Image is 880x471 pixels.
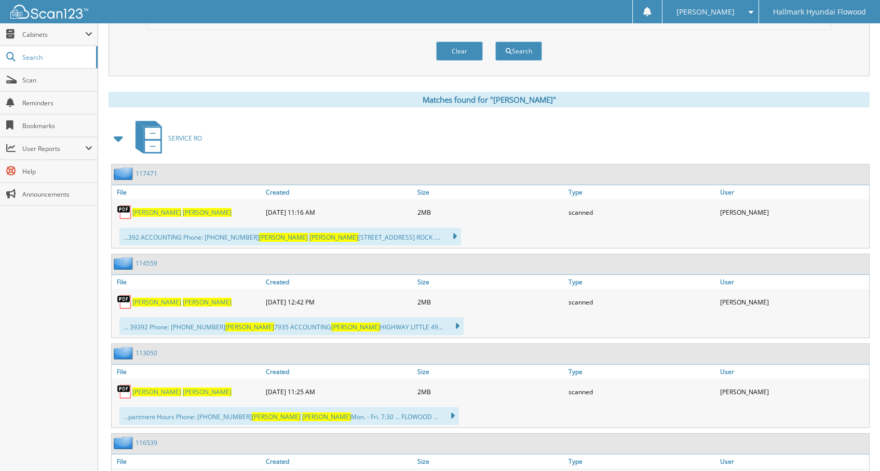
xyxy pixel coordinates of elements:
span: [PERSON_NAME] [302,412,351,421]
div: 2MB [415,381,566,402]
div: 2MB [415,202,566,223]
a: Created [263,185,415,199]
img: PDF.png [117,294,132,310]
button: Clear [436,41,483,61]
div: [DATE] 11:16 AM [263,202,415,223]
div: scanned [566,202,717,223]
div: Matches found for "[PERSON_NAME]" [109,92,870,107]
a: [PERSON_NAME] [PERSON_NAME] [132,298,232,307]
span: [PERSON_NAME] [183,298,232,307]
span: [PERSON_NAME] [331,323,380,331]
a: File [112,185,263,199]
div: ...392 ACCOUNTING Phone: [PHONE_NUMBER] [STREET_ADDRESS] ROCK .... [119,228,461,245]
span: [PERSON_NAME] [132,387,181,396]
a: User [717,275,869,289]
a: 117471 [136,169,157,178]
div: ... 39392 Phone: [PHONE_NUMBER] 7935 ACCOUNTING HIGHWAY LITTLE 49... [119,317,464,335]
a: File [112,365,263,379]
span: Bookmarks [22,121,92,130]
img: folder2.png [114,347,136,359]
span: [PERSON_NAME] [183,208,232,217]
a: 114559 [136,259,157,268]
span: [PERSON_NAME] [183,387,232,396]
a: File [112,454,263,468]
div: [PERSON_NAME] [717,381,869,402]
span: [PERSON_NAME] [259,233,308,242]
img: scan123-logo-white.svg [10,5,88,19]
span: Announcements [22,190,92,199]
a: Size [415,185,566,199]
span: [PERSON_NAME] [676,9,735,15]
img: folder2.png [114,436,136,449]
a: [PERSON_NAME] [PERSON_NAME] [132,208,232,217]
span: Hallmark Hyundai Flowood [773,9,866,15]
a: [PERSON_NAME] [PERSON_NAME] [132,387,232,396]
a: Type [566,365,717,379]
a: 116539 [136,438,157,447]
a: Created [263,365,415,379]
span: [PERSON_NAME] [252,412,301,421]
div: [PERSON_NAME] [717,292,869,312]
span: User Reports [22,144,85,153]
a: User [717,185,869,199]
span: Search [22,53,91,62]
a: File [112,275,263,289]
div: ...partment Hours Phone: [PHONE_NUMBER] Mon. - Fri. 7:30 ... FLOWOOD ... [119,407,459,425]
span: [PERSON_NAME] [225,323,274,331]
div: [PERSON_NAME] [717,202,869,223]
span: Help [22,167,92,176]
div: 2MB [415,292,566,312]
span: Cabinets [22,30,85,39]
div: scanned [566,292,717,312]
div: [DATE] 12:42 PM [263,292,415,312]
span: [PERSON_NAME] [132,298,181,307]
a: User [717,454,869,468]
div: scanned [566,381,717,402]
span: Scan [22,76,92,85]
a: Type [566,454,717,468]
img: folder2.png [114,167,136,180]
a: Created [263,275,415,289]
a: Size [415,454,566,468]
a: SERVICE RO [129,118,202,159]
span: [PERSON_NAME] [132,208,181,217]
span: [PERSON_NAME] [309,233,358,242]
a: Size [415,275,566,289]
div: [DATE] 11:25 AM [263,381,415,402]
button: Search [495,41,542,61]
img: PDF.png [117,384,132,399]
a: 113050 [136,349,157,357]
span: SERVICE RO [168,134,202,143]
a: Type [566,185,717,199]
a: Type [566,275,717,289]
img: folder2.png [114,257,136,270]
img: PDF.png [117,204,132,220]
span: Reminders [22,99,92,107]
a: User [717,365,869,379]
a: Size [415,365,566,379]
a: Created [263,454,415,468]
